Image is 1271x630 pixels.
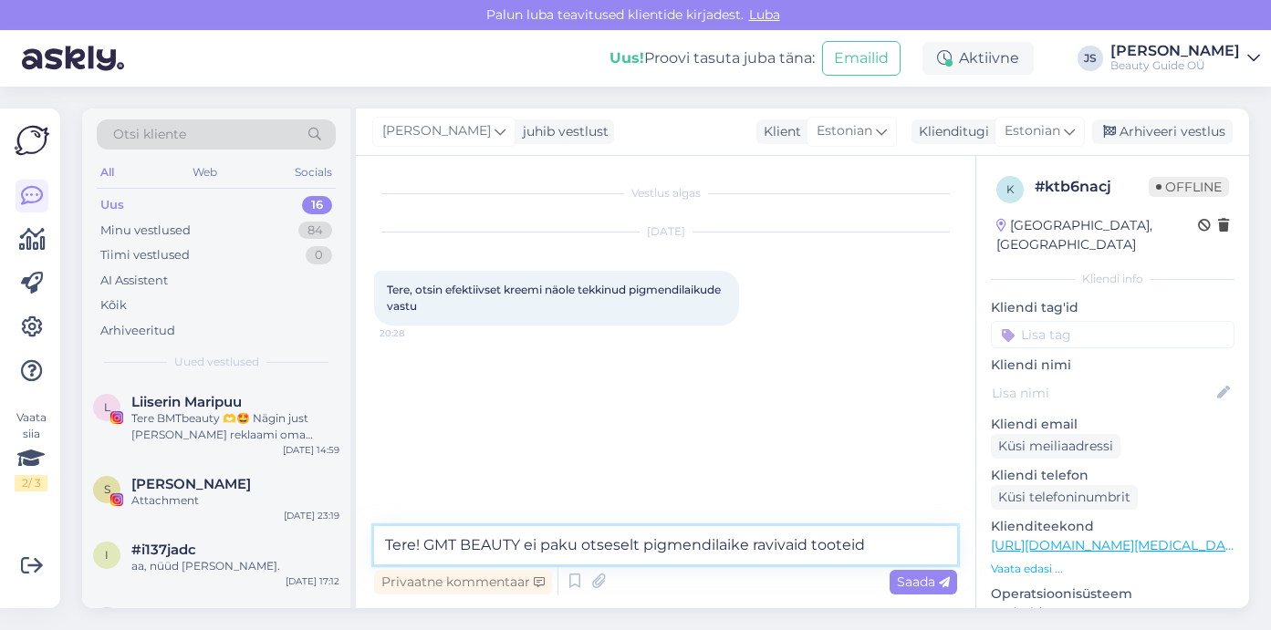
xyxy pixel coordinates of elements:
[1092,119,1233,144] div: Arhiveeri vestlus
[996,216,1198,254] div: [GEOGRAPHIC_DATA], [GEOGRAPHIC_DATA]
[131,558,339,574] div: aa, nüüd [PERSON_NAME].
[104,400,110,414] span: L
[306,246,332,264] div: 0
[100,246,190,264] div: Tiimi vestlused
[174,354,259,370] span: Uued vestlused
[100,322,175,340] div: Arhiveeritud
[131,492,339,509] div: Attachment
[51,29,89,44] div: v 4.0.25
[302,196,332,214] div: 16
[822,41,901,76] button: Emailid
[15,123,49,158] img: Askly Logo
[29,29,44,44] img: logo_orange.svg
[374,185,957,201] div: Vestlus algas
[609,47,815,69] div: Proovi tasuta juba täna:
[131,410,339,443] div: Tere BMTbeauty 🫶🤩 Nägin just [PERSON_NAME] reklaami oma Instagrammi lehel [PERSON_NAME] [PERSON_N...
[922,42,1034,75] div: Aktiivne
[374,526,957,564] textarea: Tere! GMT BEAUTY ei paku otseselt pigmendilaike ravivaid tooteid
[15,475,47,491] div: 2 / 3
[991,434,1120,459] div: Küsi meiliaadressi
[1006,182,1015,196] span: k
[991,517,1235,536] p: Klienditeekond
[991,466,1235,485] p: Kliendi telefon
[1149,177,1229,197] span: Offline
[991,271,1235,287] div: Kliendi info
[991,356,1235,375] p: Kliendi nimi
[284,509,339,522] div: [DATE] 23:19
[182,106,196,120] img: tab_keywords_by_traffic_grey.svg
[131,394,242,410] span: Liiserin Maripuu
[49,106,64,120] img: tab_domain_overview_orange.svg
[97,160,118,184] div: All
[1110,58,1240,73] div: Beauty Guide OÜ
[817,121,872,141] span: Estonian
[992,383,1214,403] input: Lisa nimi
[382,121,491,141] span: [PERSON_NAME]
[29,47,44,62] img: website_grey.svg
[380,326,448,340] span: 20:28
[104,482,110,496] span: S
[131,542,196,558] span: #i137jadc
[516,122,609,141] div: juhib vestlust
[189,160,221,184] div: Web
[1110,44,1240,58] div: [PERSON_NAME]
[991,321,1235,348] input: Lisa tag
[991,604,1235,623] p: Android 12
[131,476,251,492] span: Sandra Ermo
[991,561,1235,577] p: Vaata edasi ...
[991,415,1235,434] p: Kliendi email
[100,196,124,214] div: Uus
[100,222,191,240] div: Minu vestlused
[286,574,339,588] div: [DATE] 17:12
[912,122,989,141] div: Klienditugi
[47,47,201,62] div: Domain: [DOMAIN_NAME]
[1005,121,1060,141] span: Estonian
[105,548,109,562] span: i
[387,283,724,313] span: Tere, otsin efektiivset kreemi näole tekkinud pigmendilaikude vastu
[131,607,274,624] span: AV SaarePadel
[202,108,307,119] div: Keywords by Traffic
[100,296,127,315] div: Kõik
[374,223,957,240] div: [DATE]
[15,409,47,491] div: Vaata siia
[756,122,801,141] div: Klient
[374,570,552,594] div: Privaatne kommentaar
[283,443,339,457] div: [DATE] 14:59
[298,222,332,240] div: 84
[291,160,336,184] div: Socials
[609,49,644,67] b: Uus!
[991,298,1235,317] p: Kliendi tag'id
[991,485,1138,510] div: Küsi telefoninumbrit
[744,6,786,23] span: Luba
[897,573,950,590] span: Saada
[1035,176,1149,198] div: # ktb6nacj
[100,272,168,290] div: AI Assistent
[991,584,1235,604] p: Operatsioonisüsteem
[113,125,186,144] span: Otsi kliente
[1110,44,1260,73] a: [PERSON_NAME]Beauty Guide OÜ
[69,108,163,119] div: Domain Overview
[1078,46,1103,71] div: JS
